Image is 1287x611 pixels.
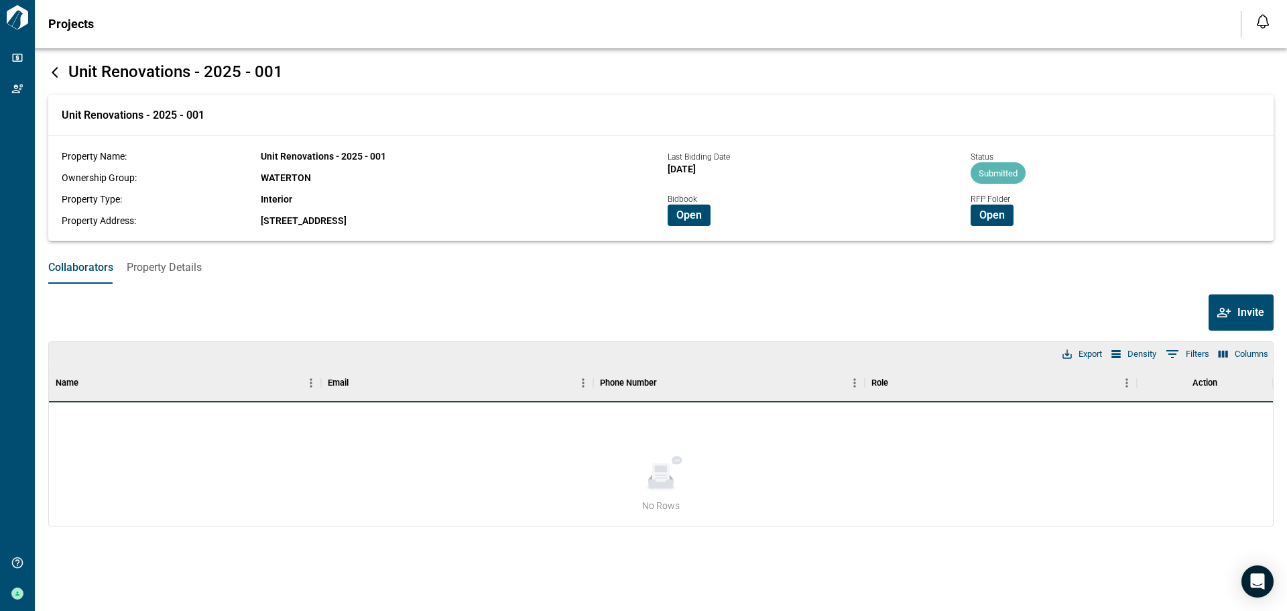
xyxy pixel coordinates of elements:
span: [STREET_ADDRESS] [261,215,347,226]
button: Sort [888,374,907,392]
span: Invite [1237,306,1264,319]
span: Open [676,209,702,222]
span: Last Bidding Date [668,152,730,162]
a: Open [668,208,711,221]
span: Property Details [127,261,202,274]
div: Open Intercom Messenger [1241,565,1274,598]
button: Menu [301,373,321,393]
div: Name [49,364,321,402]
button: Menu [573,373,593,393]
span: [DATE] [668,164,696,174]
span: Property Name: [62,151,127,162]
span: Bidbook [668,195,697,204]
div: base tabs [35,252,1287,284]
span: No Rows [642,499,680,512]
div: Name [56,364,78,402]
div: Phone Number [600,364,657,402]
div: Phone Number [593,364,865,402]
div: Email [328,364,349,402]
span: Interior [261,194,292,205]
button: Invite [1209,294,1274,331]
button: Sort [657,374,676,392]
span: Open [979,209,1005,222]
span: Property Address: [62,215,136,226]
span: Projects [48,17,94,31]
button: Menu [1117,373,1137,393]
div: Role [871,364,888,402]
span: WATERTON [261,172,311,183]
span: Property Type: [62,194,122,205]
span: Collaborators [48,261,113,274]
div: Email [321,364,593,402]
span: Status [971,152,993,162]
button: Menu [845,373,865,393]
div: Role [865,364,1137,402]
button: Sort [78,374,97,392]
a: Open [971,208,1014,221]
button: Sort [349,374,367,392]
button: Open notification feed [1252,11,1274,32]
button: Density [1108,345,1160,363]
div: Action [1137,364,1273,402]
span: Unit Renovations - 2025 - 001 [62,109,204,122]
button: Open [668,205,711,226]
button: Open [971,205,1014,226]
button: Export [1059,345,1105,363]
span: Unit Renovations - 2025 - 001 [261,151,386,162]
span: Unit Renovations - 2025 - 001 [68,62,283,81]
div: Action [1192,364,1217,402]
span: Submitted [971,168,1026,178]
button: Select columns [1215,345,1272,363]
button: Show filters [1162,343,1213,365]
span: RFP Folder [971,195,1010,204]
span: Ownership Group: [62,172,137,183]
